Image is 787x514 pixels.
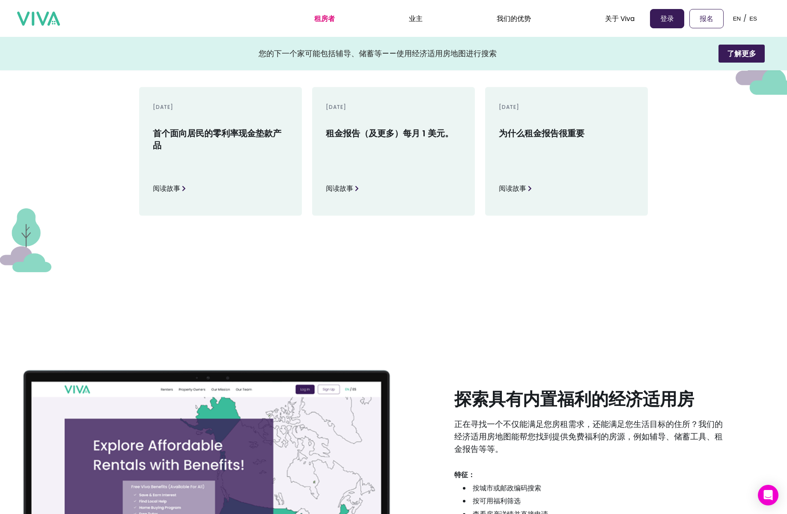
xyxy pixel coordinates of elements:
font: 按可用福利筛选 [473,496,521,506]
font: 阅读故事 [499,183,526,193]
a: [DATE]为什么租金报告很重要阅读故事箭 [485,87,648,216]
font: / [743,13,747,23]
font: 为什么租金报告很重要 [499,127,584,139]
font: [DATE] [153,103,173,111]
font: 正在寻找一个不仅能满足您房租需求，还能满足您生活目标的住所？我们的经济适用房地图能帮您找到提供免费福利的房源，例如辅导、储蓄工具、租金报告等等。 [454,418,723,455]
img: 万岁 [17,12,60,26]
a: 业主 [409,14,423,24]
font: 您的下一个家可能包括辅导、储蓄等——使用经济适用房地图进行搜索 [259,48,497,59]
div: 打开 Intercom Messenger [758,485,778,505]
font: 我们的优势 [497,14,531,24]
font: 按城市或邮政编码搜索 [473,483,541,493]
button: ES [747,5,760,32]
font: [DATE] [499,103,519,111]
font: 首个面向居民的零利率现金垫款产品 [153,127,281,151]
font: [DATE] [326,103,346,111]
img: 箭 [355,186,359,191]
button: EN [730,5,744,32]
a: [DATE]首个面向居民的零利率现金垫款产品阅读故事箭 [139,87,302,216]
button: 了解更多 [718,45,765,63]
img: 箭 [182,186,186,191]
font: 登录 [660,14,674,24]
font: 了解更多 [727,48,756,59]
a: [DATE]租金报告（及更多）每月 1 美元。阅读故事箭 [312,87,475,216]
font: 阅读故事 [326,183,353,193]
font: 特征： [454,470,475,480]
font: 关于 Viva [605,14,635,24]
a: 登录 [650,9,684,28]
font: 阅读故事 [153,183,180,193]
a: 报名 [689,9,724,28]
font: 探索具有内置福利的经济适用房 [454,387,694,411]
img: 箭 [528,186,532,191]
font: ES [749,15,757,22]
font: 报名 [700,14,713,24]
font: EN [733,15,741,22]
font: 租金报告（及更多）每月 1 美元。 [326,127,453,139]
a: 租房者 [314,14,335,24]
